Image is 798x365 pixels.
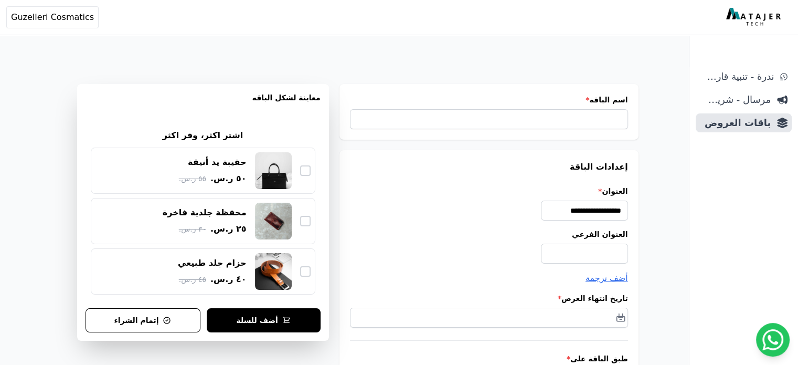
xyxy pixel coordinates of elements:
[700,116,771,130] span: باقات العروض
[163,207,247,218] div: محفظة جلدية فاخرة
[350,353,628,364] label: طبق الباقة على
[586,273,628,283] span: أضف ترجمة
[86,92,321,116] h3: معاينة لشكل الباقه
[350,229,628,239] label: العنوان الفرعي
[188,157,246,168] div: حقيبة يد أنيقة
[700,92,771,107] span: مرسال - شريط دعاية
[350,293,628,304] label: تاريخ انتهاء العرض
[350,95,628,105] label: اسم الباقة
[350,161,628,173] h3: إعدادات الباقة
[210,172,247,185] span: ٥٠ ر.س.
[163,129,243,142] h2: اشتر اكثر، وفر اكثر
[11,11,94,24] span: Guzelleri Cosmatics
[696,113,792,132] a: باقات العروض
[6,6,99,28] button: Guzelleri Cosmatics
[255,253,292,290] img: حزام جلد طبيعي
[179,224,206,235] span: ٣٠ ر.س.
[207,308,321,332] button: أضف للسلة
[726,8,783,27] img: MatajerTech Logo
[255,152,292,189] img: حقيبة يد أنيقة
[179,274,206,285] span: ٤٥ ر.س.
[255,203,292,239] img: محفظة جلدية فاخرة
[210,223,247,235] span: ٢٥ ر.س.
[586,272,628,285] button: أضف ترجمة
[350,186,628,196] label: العنوان
[210,273,247,286] span: ٤٠ ر.س.
[696,90,792,109] a: مرسال - شريط دعاية
[700,69,774,84] span: ندرة - تنبية قارب علي النفاذ
[178,257,247,269] div: حزام جلد طبيعي
[696,67,792,86] a: ندرة - تنبية قارب علي النفاذ
[86,308,200,332] button: إتمام الشراء
[179,173,206,184] span: ٥٥ ر.س.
